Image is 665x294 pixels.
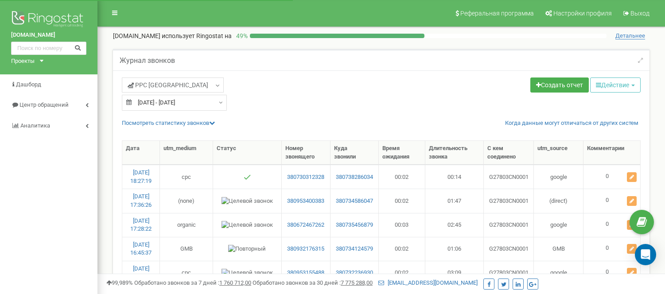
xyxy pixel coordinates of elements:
th: С кем соединено [484,141,534,165]
td: 0 [583,165,640,189]
th: Куда звонили [331,141,379,165]
span: Обработано звонков за 30 дней : [253,279,373,286]
td: 00:14 [425,165,484,189]
span: Обработано звонков за 7 дней : [134,279,251,286]
a: Посмотреть cтатистику звонков [122,120,215,126]
td: organic [160,213,213,237]
a: 380738286034 [334,173,375,182]
a: PPC [GEOGRAPHIC_DATA] [122,77,224,93]
td: G27803CN0001 [484,261,534,285]
a: [DATE] 16:10:07 [130,265,152,280]
div: Проекты [11,57,35,66]
a: 380953155488 [285,269,327,277]
td: 00:02 [379,165,426,189]
span: PPC [GEOGRAPHIC_DATA] [128,81,208,89]
td: 0 [583,237,640,261]
td: GMB [160,237,213,261]
p: [DOMAIN_NAME] [113,31,232,40]
a: [DATE] 17:36:26 [130,193,152,208]
td: 0 [583,189,640,213]
u: 7 775 288,00 [341,279,373,286]
span: Настройки профиля [553,10,612,17]
th: Дата [122,141,160,165]
img: Ringostat logo [11,9,86,31]
a: 380734124579 [334,245,375,253]
a: Когда данные могут отличаться от других систем [505,119,638,128]
span: Выход [630,10,649,17]
td: cpc [160,261,213,285]
td: 00:02 [379,189,426,213]
td: 00:02 [379,237,426,261]
img: Повторный [228,245,266,253]
span: Дашборд [16,81,41,88]
td: (direct) [534,189,583,213]
a: 380932176315 [285,245,327,253]
td: G27803CN0001 [484,189,534,213]
td: G27803CN0001 [484,165,534,189]
button: Действие [590,77,641,93]
th: utm_source [534,141,583,165]
td: 02:45 [425,213,484,237]
a: [DATE] 16:45:37 [130,241,152,256]
input: Поиск по номеру [11,42,86,55]
td: 03:09 [425,261,484,285]
div: Open Intercom Messenger [635,244,656,265]
td: google [534,213,583,237]
a: 380732236930 [334,269,375,277]
a: [DOMAIN_NAME] [11,31,86,39]
a: 380735456879 [334,221,375,229]
u: 1 760 712,00 [219,279,251,286]
span: Реферальная программа [460,10,534,17]
th: utm_medium [160,141,213,165]
th: Длительность звонка [425,141,484,165]
th: Время ожидания [379,141,426,165]
a: Создать отчет [530,77,589,93]
span: Центр обращений [19,101,69,108]
td: (none) [160,189,213,213]
span: использует Ringostat на [162,32,232,39]
span: Аналитика [20,122,50,129]
a: [DATE] 17:28:22 [130,217,152,232]
td: 00:02 [379,261,426,285]
td: cpc [160,165,213,189]
td: google [534,165,583,189]
img: Целевой звонок [222,221,273,229]
img: Отвечен [244,174,251,181]
p: 49 % [232,31,250,40]
span: 99,989% [106,279,133,286]
th: Статус [213,141,282,165]
a: [DATE] 18:27:19 [130,169,152,184]
td: 0 [583,261,640,285]
th: Комментарии [583,141,640,165]
span: Детальнее [615,32,645,39]
th: Номер звонящего [282,141,331,165]
img: Целевой звонок [222,269,273,277]
h5: Журнал звонков [120,57,175,65]
td: 00:03 [379,213,426,237]
td: 0 [583,213,640,237]
td: GMB [534,237,583,261]
td: G27803CN0001 [484,237,534,261]
a: 380734586047 [334,197,375,205]
a: 380672467262 [285,221,327,229]
a: [EMAIL_ADDRESS][DOMAIN_NAME] [378,279,478,286]
td: 01:06 [425,237,484,261]
img: Целевой звонок [222,197,273,205]
a: 380953400383 [285,197,327,205]
td: 01:47 [425,189,484,213]
a: 380730312328 [285,173,327,182]
td: G27803CN0001 [484,213,534,237]
td: google [534,261,583,285]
